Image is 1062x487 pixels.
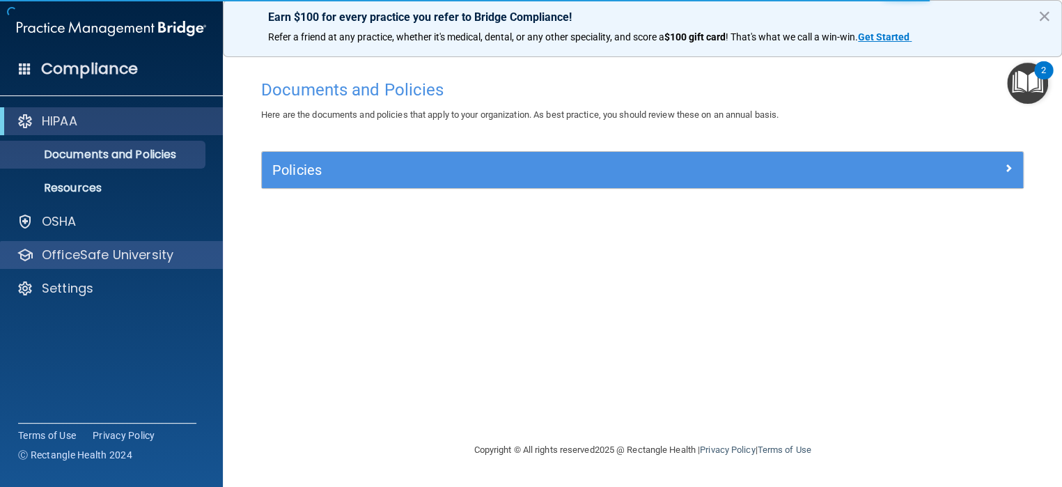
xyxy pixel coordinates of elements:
[664,31,726,42] strong: $100 gift card
[18,428,76,442] a: Terms of Use
[261,81,1024,99] h4: Documents and Policies
[389,428,897,472] div: Copyright © All rights reserved 2025 @ Rectangle Health | |
[726,31,858,42] span: ! That's what we call a win-win.
[18,448,132,462] span: Ⓒ Rectangle Health 2024
[268,10,1017,24] p: Earn $100 for every practice you refer to Bridge Compliance!
[17,113,202,130] a: HIPAA
[93,428,155,442] a: Privacy Policy
[1041,70,1046,88] div: 2
[858,31,912,42] a: Get Started
[42,247,173,263] p: OfficeSafe University
[700,445,755,455] a: Privacy Policy
[268,31,664,42] span: Refer a friend at any practice, whether it's medical, dental, or any other speciality, and score a
[17,280,203,297] a: Settings
[261,109,779,120] span: Here are the documents and policies that apply to your organization. As best practice, you should...
[17,247,203,263] a: OfficeSafe University
[1007,63,1048,104] button: Open Resource Center, 2 new notifications
[1038,5,1051,27] button: Close
[17,15,206,42] img: PMB logo
[42,280,93,297] p: Settings
[272,159,1013,181] a: Policies
[858,31,909,42] strong: Get Started
[757,445,811,455] a: Terms of Use
[42,213,77,230] p: OSHA
[17,213,203,230] a: OSHA
[9,181,199,195] p: Resources
[41,59,138,79] h4: Compliance
[272,162,822,178] h5: Policies
[9,148,199,162] p: Documents and Policies
[42,113,77,130] p: HIPAA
